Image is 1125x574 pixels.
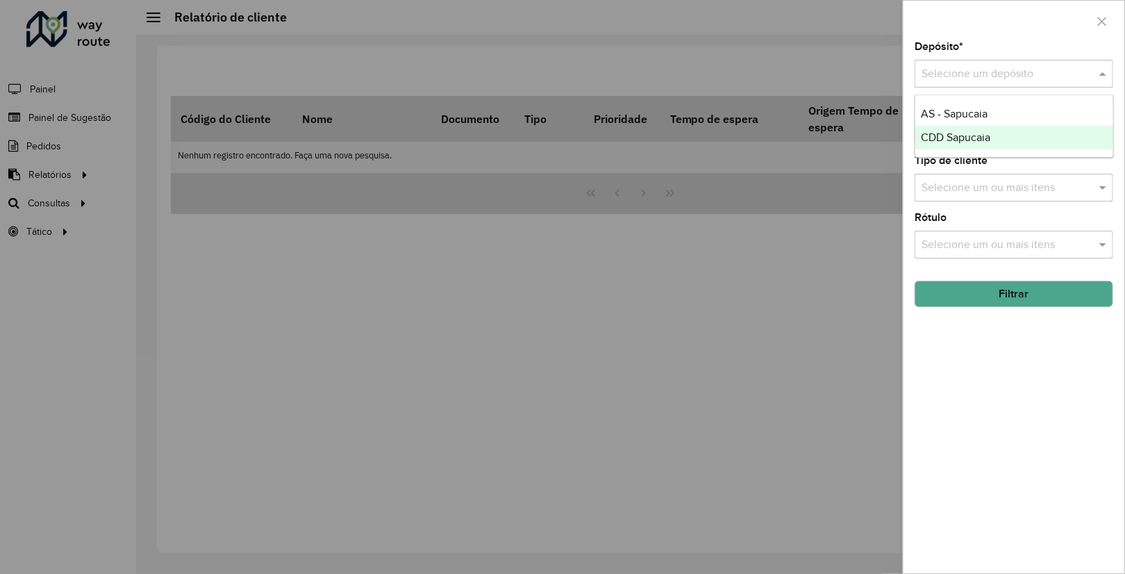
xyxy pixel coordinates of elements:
label: Rótulo [915,209,947,226]
label: Tipo de cliente [915,152,987,169]
span: AS - Sapucaia [921,108,987,120]
label: Depósito [915,38,963,55]
ng-dropdown-panel: Options list [915,95,1113,158]
button: Filtrar [915,281,1113,307]
span: CDD Sapucaia [921,131,990,143]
